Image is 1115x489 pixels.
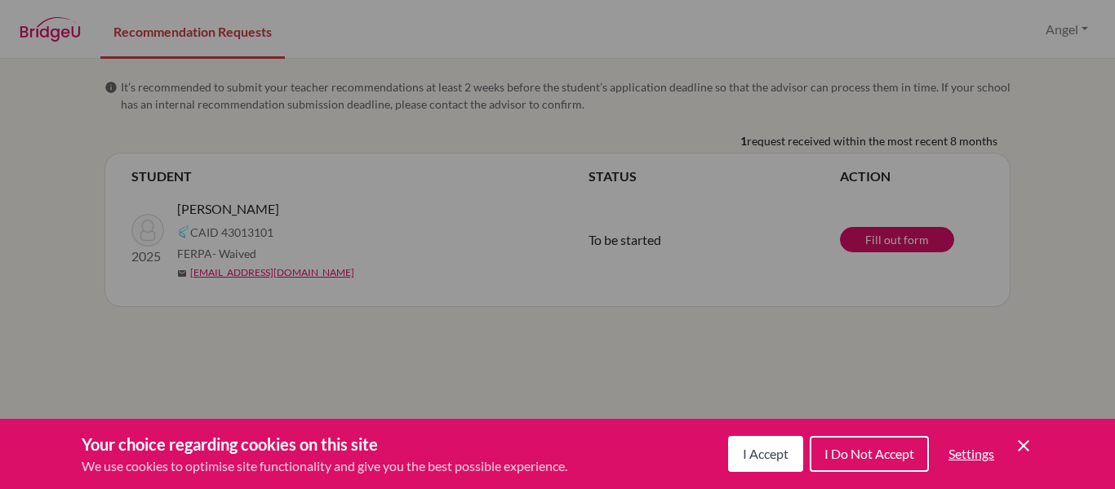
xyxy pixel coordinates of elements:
[948,446,994,461] span: Settings
[743,446,788,461] span: I Accept
[1014,436,1033,456] button: Save and close
[82,456,567,476] p: We use cookies to optimise site functionality and give you the best possible experience.
[82,432,567,456] h3: Your choice regarding cookies on this site
[810,436,929,472] button: I Do Not Accept
[824,446,914,461] span: I Do Not Accept
[935,438,1007,470] button: Settings
[728,436,803,472] button: I Accept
